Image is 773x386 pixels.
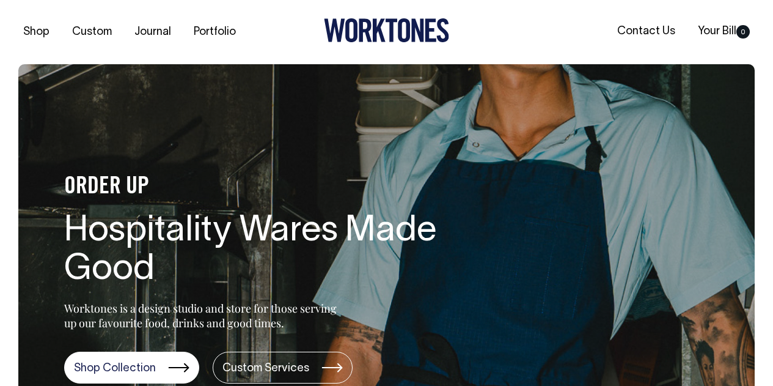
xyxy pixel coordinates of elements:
h1: Hospitality Wares Made Good [64,212,455,291]
a: Custom Services [213,352,353,384]
a: Custom [67,22,117,42]
a: Journal [130,22,176,42]
a: Shop Collection [64,352,199,384]
a: Shop [18,22,54,42]
a: Portfolio [189,22,241,42]
h4: ORDER UP [64,174,455,200]
p: Worktones is a design studio and store for those serving up our favourite food, drinks and good t... [64,301,342,330]
span: 0 [736,25,750,39]
a: Contact Us [612,21,680,42]
a: Your Bill0 [693,21,755,42]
